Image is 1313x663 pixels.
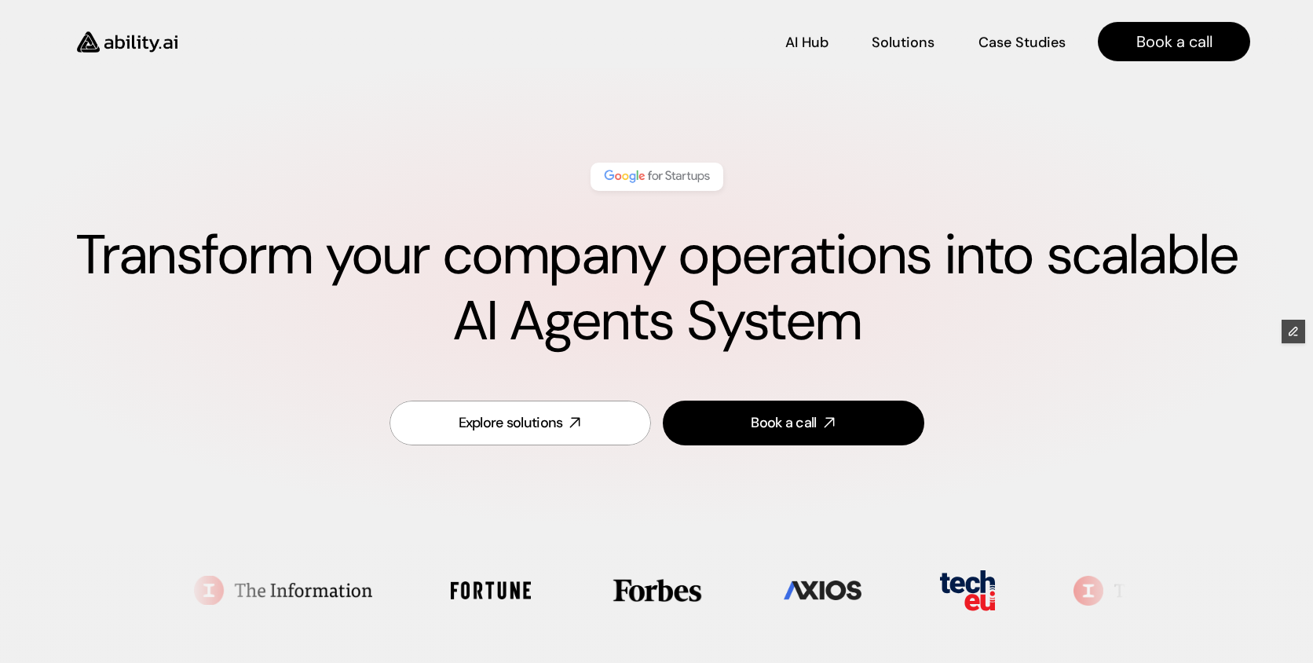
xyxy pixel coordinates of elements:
[872,28,934,56] a: Solutions
[978,28,1066,56] a: Case Studies
[751,413,816,433] div: Book a call
[1282,320,1305,343] button: Edit Framer Content
[390,401,651,445] a: Explore solutions
[978,33,1066,53] p: Case Studies
[785,28,828,56] a: AI Hub
[785,33,828,53] p: AI Hub
[872,33,934,53] p: Solutions
[459,413,563,433] div: Explore solutions
[63,222,1250,354] h1: Transform your company operations into scalable AI Agents System
[199,22,1250,61] nav: Main navigation
[663,401,924,445] a: Book a call
[1098,22,1250,61] a: Book a call
[1136,31,1212,53] p: Book a call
